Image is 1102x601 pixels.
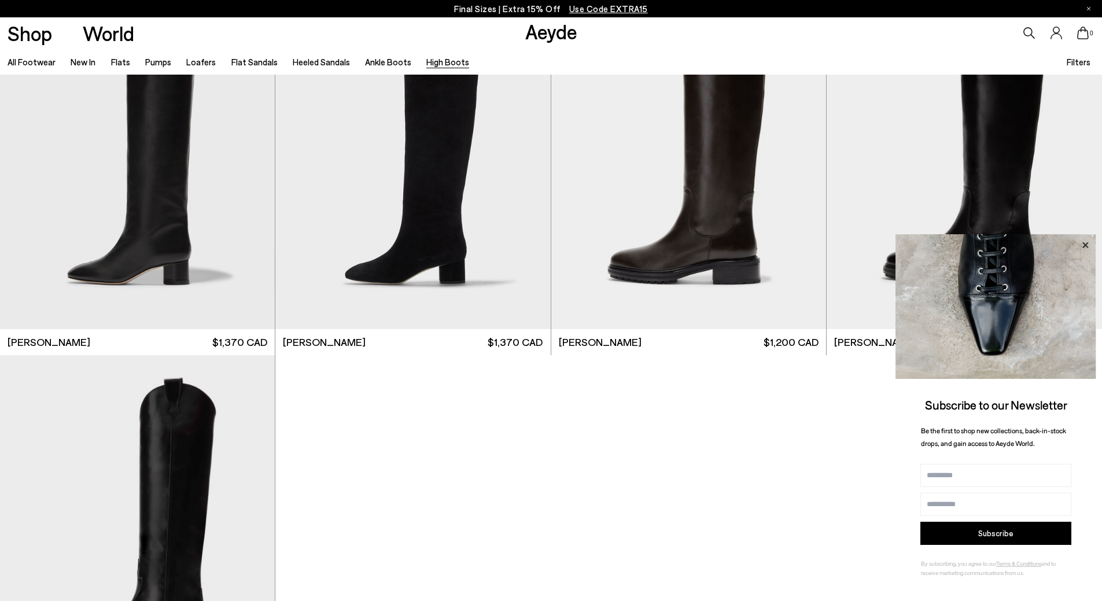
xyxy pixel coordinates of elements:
span: $1,370 CAD [488,335,543,349]
span: By subscribing, you agree to our [921,560,996,567]
a: Shop [8,23,52,43]
span: 0 [1089,30,1094,36]
a: Terms & Conditions [996,560,1041,567]
a: New In [71,57,95,67]
span: [PERSON_NAME] [834,335,917,349]
img: ca3f721fb6ff708a270709c41d776025.jpg [895,234,1096,379]
span: [PERSON_NAME] [559,335,642,349]
button: Subscribe [920,522,1071,545]
span: Subscribe to our Newsletter [925,397,1067,412]
a: Loafers [186,57,216,67]
a: 0 [1077,27,1089,39]
span: $1,370 CAD [212,335,267,349]
a: All Footwear [8,57,56,67]
span: Navigate to /collections/ss25-final-sizes [569,3,648,14]
a: Heeled Sandals [293,57,350,67]
a: [PERSON_NAME] $1,200 CAD [827,329,1102,355]
a: Flats [111,57,130,67]
p: Final Sizes | Extra 15% Off [454,2,648,16]
a: [PERSON_NAME] $1,200 CAD [551,329,826,355]
a: [PERSON_NAME] $1,370 CAD [275,329,550,355]
span: [PERSON_NAME] [283,335,366,349]
a: Ankle Boots [365,57,411,67]
span: Be the first to shop new collections, back-in-stock drops, and gain access to Aeyde World. [921,426,1066,448]
a: World [83,23,134,43]
a: Flat Sandals [231,57,278,67]
a: Aeyde [525,19,577,43]
span: $1,200 CAD [764,335,819,349]
a: High Boots [426,57,469,67]
span: [PERSON_NAME] [8,335,90,349]
a: Pumps [145,57,171,67]
span: Filters [1067,57,1090,67]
